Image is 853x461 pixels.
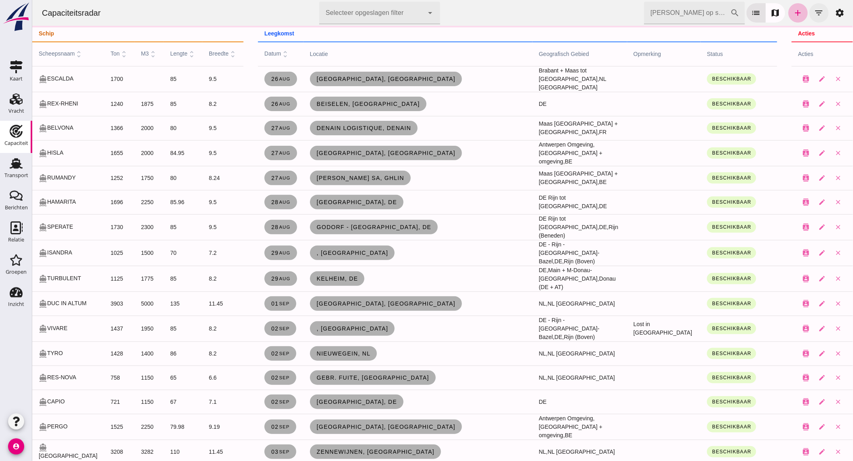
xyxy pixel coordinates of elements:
span: [PERSON_NAME] SA, Ghlin [284,175,372,181]
td: 85 [131,214,170,240]
span: Beschikbaar [680,224,719,230]
small: aug [246,276,258,281]
span: m3 [109,50,125,57]
td: 11.45 [170,291,211,316]
td: 1730 [72,214,102,240]
a: [GEOGRAPHIC_DATA], [GEOGRAPHIC_DATA] [278,420,430,434]
td: 1696 [72,190,102,214]
a: [GEOGRAPHIC_DATA], de [278,195,371,209]
span: 02 [239,350,258,357]
span: [GEOGRAPHIC_DATA], [GEOGRAPHIC_DATA] [284,424,424,430]
div: RES-NOVA [6,373,65,382]
a: , [GEOGRAPHIC_DATA] [278,321,363,336]
button: Beschikbaar [675,323,724,334]
div: CAPIO [6,397,65,406]
td: 721 [72,390,102,414]
span: DE [507,101,514,107]
span: breedte [177,50,205,57]
td: 1150 [102,390,131,414]
td: 70 [131,240,170,266]
td: 9.5 [170,116,211,140]
td: 758 [72,366,102,390]
span: FR [567,129,574,135]
i: contacts [770,75,778,83]
button: Beschikbaar [675,396,724,407]
a: 29aug [232,246,265,260]
i: contacts [770,374,778,381]
button: Beschikbaar [675,421,724,432]
button: Beschikbaar [675,348,724,359]
td: 9.5 [170,214,211,240]
span: Rijn (Beneden) [507,224,586,239]
td: 2000 [102,140,131,166]
span: [GEOGRAPHIC_DATA], [GEOGRAPHIC_DATA] [284,76,424,82]
span: Maas [GEOGRAPHIC_DATA] + [GEOGRAPHIC_DATA], [507,120,586,135]
span: Godorf - [GEOGRAPHIC_DATA], de [284,224,399,230]
div: SPERATE [6,223,65,232]
span: [GEOGRAPHIC_DATA], [GEOGRAPHIC_DATA] [284,150,424,156]
i: edit [786,249,794,256]
button: Beschikbaar [675,147,724,159]
div: PERGO [6,422,65,431]
td: 135 [131,291,170,316]
i: contacts [770,325,778,332]
i: unfold_more [43,50,51,58]
span: Kelheim, de [284,275,326,282]
a: [GEOGRAPHIC_DATA], [GEOGRAPHIC_DATA] [278,296,430,311]
i: edit [786,398,794,405]
i: close [803,198,810,206]
div: HISLA [6,149,65,157]
i: close [803,249,810,256]
a: 02sep [232,420,264,434]
i: close [803,75,810,83]
i: directions_boat [6,124,15,132]
span: Beschikbaar [680,250,719,256]
i: map [739,8,748,18]
td: 2250 [102,414,131,440]
span: Zennewijnen, [GEOGRAPHIC_DATA] [284,449,402,455]
button: Beschikbaar [675,73,724,85]
span: Lost in [GEOGRAPHIC_DATA] [601,321,660,336]
span: 28 [239,199,258,205]
a: Gebr. Fuite, [GEOGRAPHIC_DATA] [278,370,404,385]
i: edit [786,448,794,455]
td: 1400 [102,341,131,366]
td: 1655 [72,140,102,166]
td: 8.2 [170,341,211,366]
i: list [719,8,729,18]
span: Beschikbaar [680,424,719,430]
span: DE Rijn tot [GEOGRAPHIC_DATA], [507,215,567,230]
i: directions_boat [6,223,15,232]
th: opmerking [595,42,668,66]
i: close [803,398,810,405]
span: Beschikbaar [680,399,719,405]
i: contacts [770,275,778,282]
div: Kaart [10,76,23,81]
i: search [698,8,708,18]
span: 03 [239,449,258,455]
a: Nieuwegein, nl [278,346,345,361]
i: contacts [770,100,778,107]
a: 27aug [232,146,265,160]
small: sep [246,375,257,380]
i: close [803,300,810,307]
td: 1750 [102,166,131,190]
small: aug [246,225,258,229]
i: close [803,350,810,357]
i: close [803,174,810,182]
td: 1428 [72,341,102,366]
span: BE [567,179,574,185]
i: contacts [770,149,778,157]
a: [GEOGRAPHIC_DATA], [GEOGRAPHIC_DATA] [278,146,430,160]
i: unfold_more [155,50,164,58]
small: aug [246,126,258,130]
span: 02 [239,325,258,332]
td: 9.19 [170,414,211,440]
span: Brabant + Maas tot [GEOGRAPHIC_DATA], [507,67,567,82]
td: 8.2 [170,266,211,291]
i: contacts [770,448,778,455]
span: Beschikbaar [680,351,719,356]
td: 8.24 [170,166,211,190]
a: , [GEOGRAPHIC_DATA] [278,246,363,260]
span: Beschikbaar [680,199,719,205]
